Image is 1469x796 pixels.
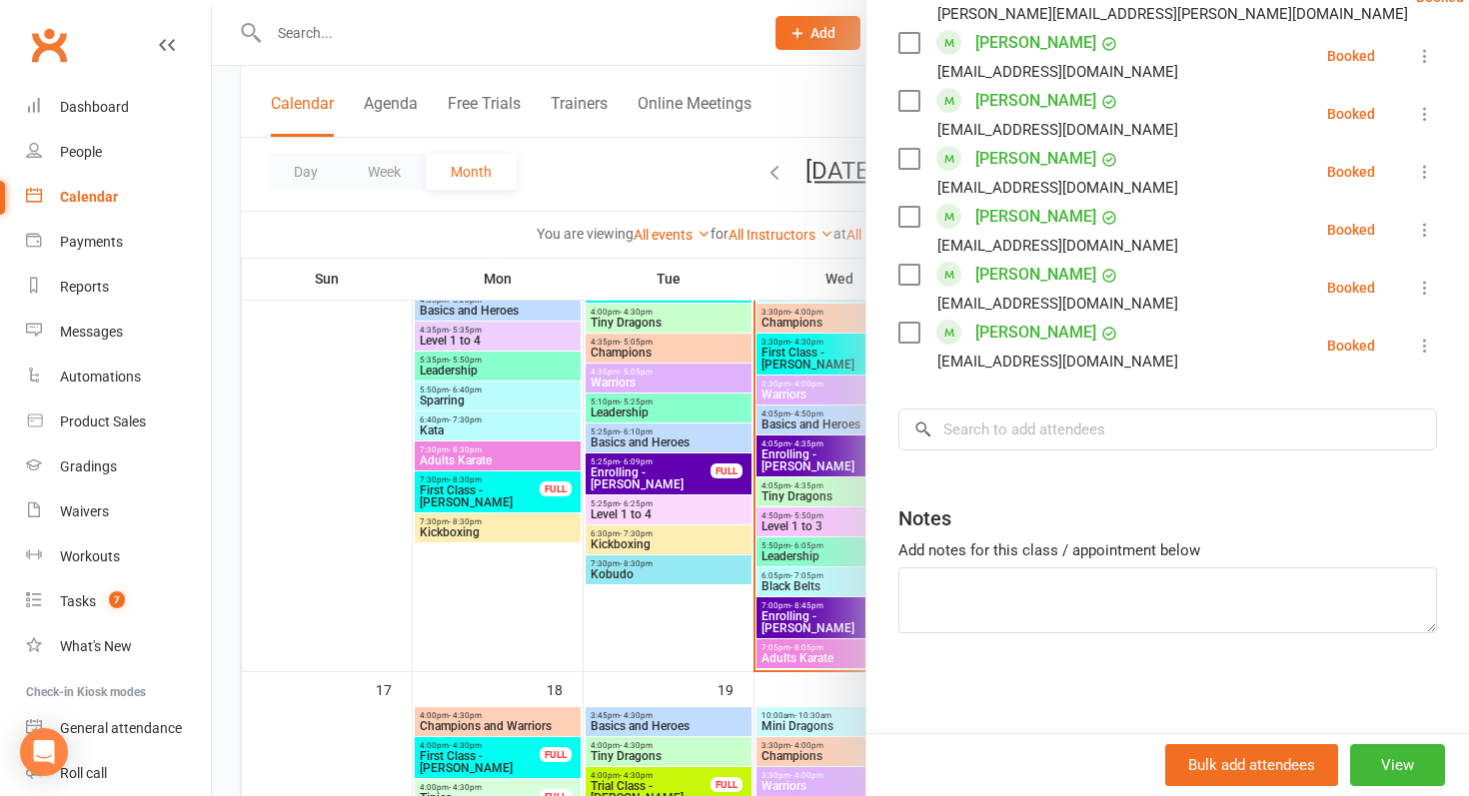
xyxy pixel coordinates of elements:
[937,117,1178,143] div: [EMAIL_ADDRESS][DOMAIN_NAME]
[26,310,211,355] a: Messages
[975,27,1096,59] a: [PERSON_NAME]
[60,765,107,781] div: Roll call
[1327,107,1375,121] div: Booked
[26,85,211,130] a: Dashboard
[60,234,123,250] div: Payments
[1350,744,1445,786] button: View
[60,593,96,609] div: Tasks
[26,265,211,310] a: Reports
[26,444,211,489] a: Gradings
[60,638,132,654] div: What's New
[975,143,1096,175] a: [PERSON_NAME]
[898,538,1437,562] div: Add notes for this class / appointment below
[937,59,1178,85] div: [EMAIL_ADDRESS][DOMAIN_NAME]
[60,720,182,736] div: General attendance
[937,349,1178,375] div: [EMAIL_ADDRESS][DOMAIN_NAME]
[1327,339,1375,353] div: Booked
[1327,281,1375,295] div: Booked
[60,324,123,340] div: Messages
[26,624,211,669] a: What's New
[26,751,211,796] a: Roll call
[60,458,117,474] div: Gradings
[60,369,141,385] div: Automations
[1327,223,1375,237] div: Booked
[26,130,211,175] a: People
[60,144,102,160] div: People
[26,489,211,534] a: Waivers
[937,1,1408,27] div: [PERSON_NAME][EMAIL_ADDRESS][PERSON_NAME][DOMAIN_NAME]
[1327,165,1375,179] div: Booked
[26,175,211,220] a: Calendar
[60,413,146,429] div: Product Sales
[26,579,211,624] a: Tasks 7
[60,503,109,519] div: Waivers
[975,317,1096,349] a: [PERSON_NAME]
[937,291,1178,317] div: [EMAIL_ADDRESS][DOMAIN_NAME]
[26,399,211,444] a: Product Sales
[898,408,1437,450] input: Search to add attendees
[20,728,68,776] div: Open Intercom Messenger
[1165,744,1338,786] button: Bulk add attendees
[975,85,1096,117] a: [PERSON_NAME]
[898,504,951,532] div: Notes
[60,189,118,205] div: Calendar
[937,175,1178,201] div: [EMAIL_ADDRESS][DOMAIN_NAME]
[24,20,74,70] a: Clubworx
[937,233,1178,259] div: [EMAIL_ADDRESS][DOMAIN_NAME]
[1327,49,1375,63] div: Booked
[975,259,1096,291] a: [PERSON_NAME]
[26,220,211,265] a: Payments
[26,706,211,751] a: General attendance kiosk mode
[60,99,129,115] div: Dashboard
[60,279,109,295] div: Reports
[109,591,125,608] span: 7
[26,355,211,399] a: Automations
[975,201,1096,233] a: [PERSON_NAME]
[60,548,120,564] div: Workouts
[26,534,211,579] a: Workouts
